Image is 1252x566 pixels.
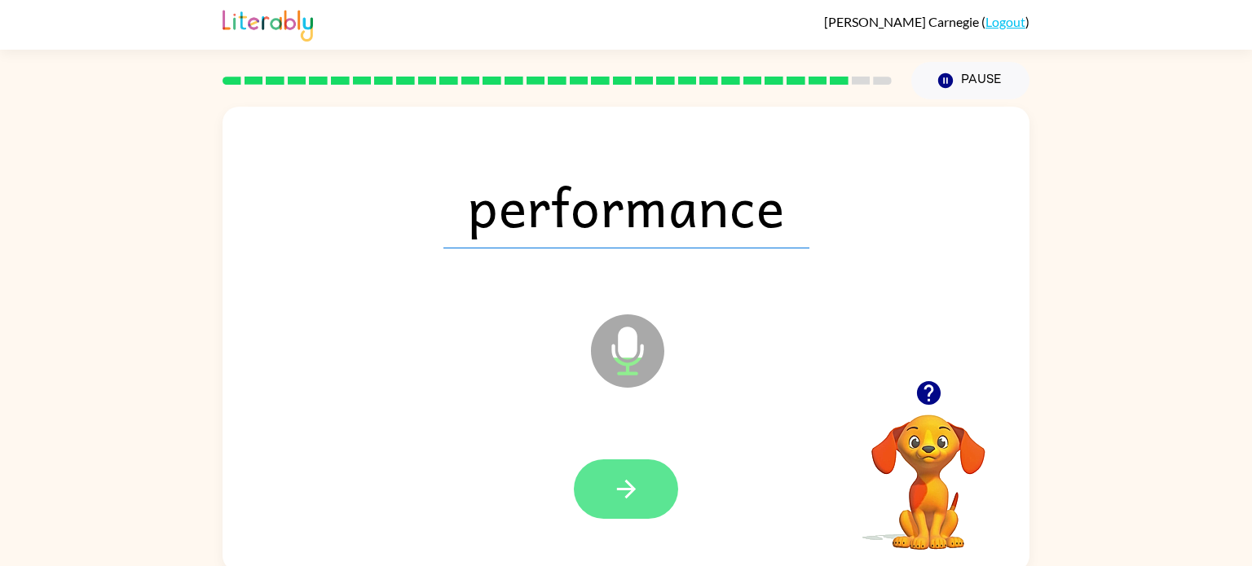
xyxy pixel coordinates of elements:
[847,389,1010,552] video: Your browser must support playing .mp4 files to use Literably. Please try using another browser.
[223,6,313,42] img: Literably
[443,164,809,248] span: performance
[985,14,1025,29] a: Logout
[824,14,981,29] span: [PERSON_NAME] Carnegie
[911,62,1029,99] button: Pause
[824,14,1029,29] div: ( )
